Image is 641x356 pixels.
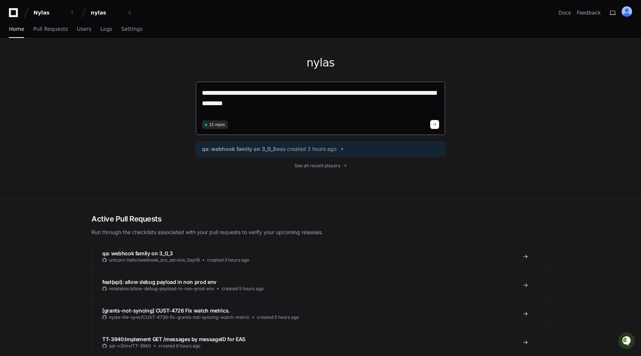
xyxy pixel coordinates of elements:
span: TT-3940:Implement GET /messages by messageID for EAS [102,336,245,342]
img: ALV-UjXdkCaxG7Ha6Z-zDHMTEPqXMlNFMnpHuOo2CVUViR2iaDDte_9HYgjrRZ0zHLyLySWwoP3Esd7mb4Ah-olhw-DLkFEvG... [622,6,632,17]
a: Pull Requests [33,21,68,38]
div: Welcome [7,30,135,42]
p: Run through the checklists associated with your pull requests to verify your upcoming releases. [91,229,550,236]
span: notetaker/allow-debug-payload-in-non-prod-env [109,286,214,292]
span: created 6 hours ago [158,343,200,349]
button: Feedback [577,9,601,16]
span: 21 repos [209,122,225,127]
span: See all recent players [294,163,340,169]
span: qa: webhook family on 3_0_3 [102,250,173,256]
a: Logs [100,21,112,38]
span: [grants-not-syncing] CUST-4726 Fix watch metrics. [102,307,230,314]
span: created 5 hours ago [257,314,299,320]
a: qa: webhook family on 3_0_3unicorn-helm/webhook_svc_service_Sep18created 3 hours ago [92,242,549,271]
span: Pylon [74,78,90,84]
img: PlayerZero [7,7,22,22]
span: feat(api): allow debug payload in non prod env [102,279,216,285]
span: Pull Requests [33,27,68,31]
iframe: Open customer support [617,331,637,352]
span: was created 3 hours ago [276,145,336,153]
a: qa: webhook family on 3_0_3was created 3 hours ago [202,145,439,153]
h2: Active Pull Requests [91,214,550,224]
div: Nylas [33,9,65,16]
a: See all recent players [196,163,445,169]
span: qa: webhook family on 3_0_3 [202,145,276,153]
span: Logs [100,27,112,31]
span: api-v3/mv/TT-3940 [109,343,151,349]
a: Users [77,21,91,38]
span: Home [9,27,24,31]
a: Settings [121,21,142,38]
div: nylas [91,9,123,16]
a: feat(api): allow debug payload in non prod envnotetaker/allow-debug-payload-in-non-prod-envcreate... [92,271,549,299]
button: Start new chat [126,58,135,67]
button: Nylas [30,6,78,19]
span: nylas-lite-sync/CUST-4726-fix-grants-not-syncing-watch-metric [109,314,249,320]
div: We're offline, but we'll be back soon! [25,63,108,69]
a: Powered byPylon [52,78,90,84]
span: Settings [121,27,142,31]
span: unicorn-helm/webhook_svc_service_Sep18 [109,257,200,263]
span: created 3 hours ago [207,257,249,263]
a: [grants-not-syncing] CUST-4726 Fix watch metrics.nylas-lite-sync/CUST-4726-fix-grants-not-syncing... [92,299,549,328]
div: Start new chat [25,55,122,63]
h1: nylas [196,56,445,69]
span: created 5 hours ago [222,286,264,292]
a: Docs [558,9,571,16]
img: 1756235613930-3d25f9e4-fa56-45dd-b3ad-e072dfbd1548 [7,55,21,69]
button: nylas [88,6,135,19]
span: Users [77,27,91,31]
a: Home [9,21,24,38]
